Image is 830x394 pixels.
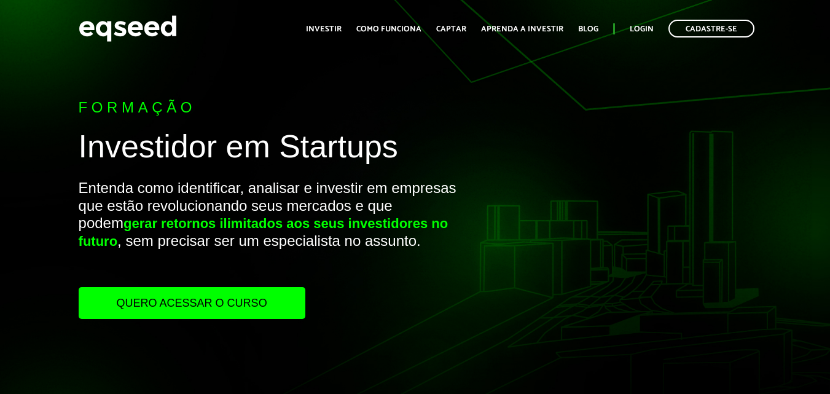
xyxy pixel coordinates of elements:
[79,216,448,249] strong: gerar retornos ilimitados aos seus investidores no futuro
[79,179,476,287] p: Entenda como identificar, analisar e investir em empresas que estão revolucionando seus mercados ...
[79,99,476,117] p: Formação
[79,287,305,319] a: Quero acessar o curso
[578,25,598,33] a: Blog
[436,25,466,33] a: Captar
[668,20,754,37] a: Cadastre-se
[306,25,342,33] a: Investir
[630,25,654,33] a: Login
[79,12,177,45] img: EqSeed
[481,25,563,33] a: Aprenda a investir
[79,129,476,170] h1: Investidor em Startups
[356,25,421,33] a: Como funciona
